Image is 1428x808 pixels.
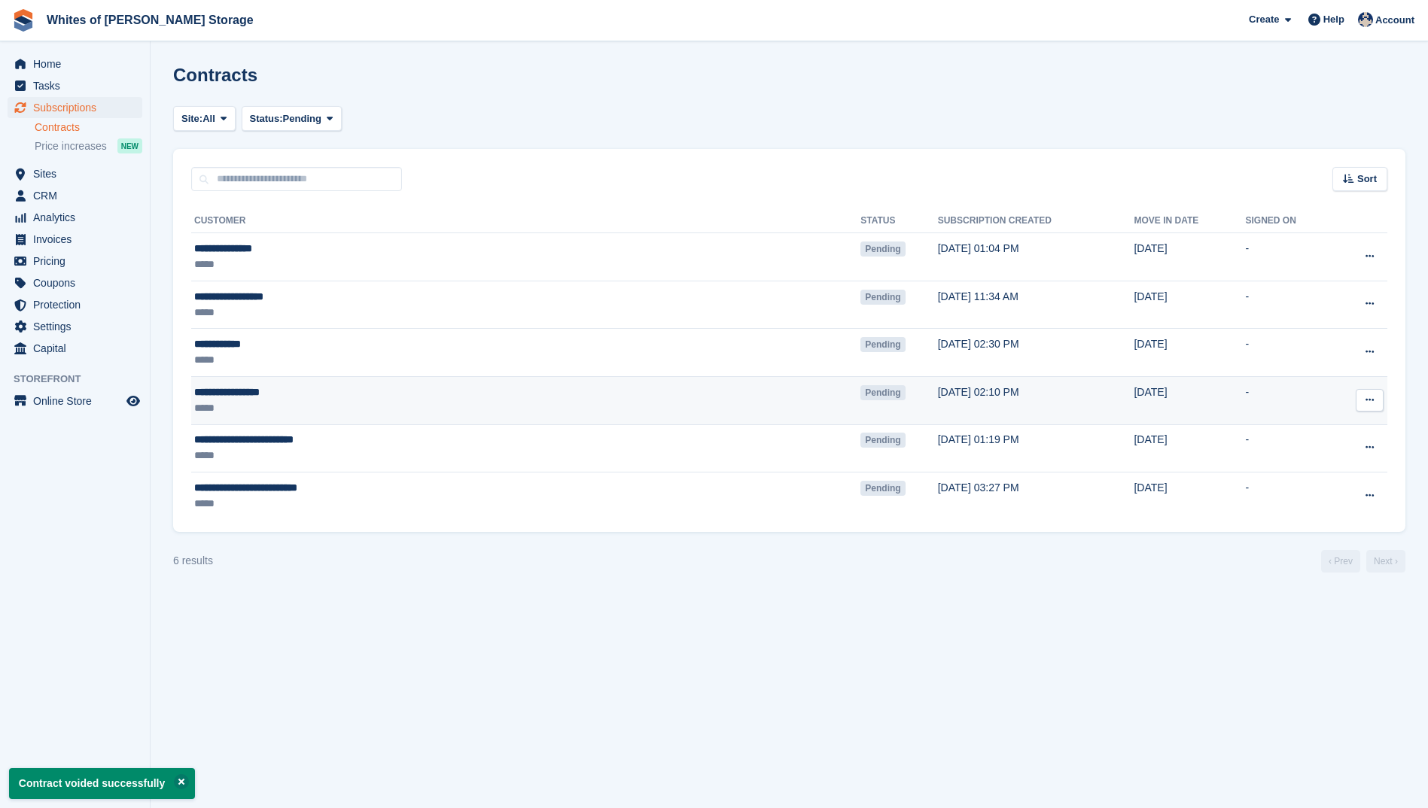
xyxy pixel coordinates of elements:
[1245,233,1332,281] td: -
[860,209,937,233] th: Status
[181,111,202,126] span: Site:
[1134,472,1245,520] td: [DATE]
[191,209,860,233] th: Customer
[1323,12,1344,27] span: Help
[8,207,142,228] a: menu
[33,97,123,118] span: Subscriptions
[41,8,260,32] a: Whites of [PERSON_NAME] Storage
[33,390,123,412] span: Online Store
[35,139,107,153] span: Price increases
[1134,281,1245,329] td: [DATE]
[33,338,123,359] span: Capital
[33,163,123,184] span: Sites
[860,481,905,496] span: Pending
[8,229,142,250] a: menu
[1245,376,1332,424] td: -
[860,290,905,305] span: Pending
[1134,424,1245,472] td: [DATE]
[8,316,142,337] a: menu
[1249,12,1279,27] span: Create
[35,120,142,135] a: Contracts
[8,272,142,293] a: menu
[1245,472,1332,520] td: -
[33,272,123,293] span: Coupons
[33,185,123,206] span: CRM
[33,75,123,96] span: Tasks
[8,390,142,412] a: menu
[938,329,1134,377] td: [DATE] 02:30 PM
[1366,550,1405,573] a: Next
[33,229,123,250] span: Invoices
[860,385,905,400] span: Pending
[860,337,905,352] span: Pending
[1134,376,1245,424] td: [DATE]
[1318,550,1408,573] nav: Page
[33,316,123,337] span: Settings
[860,241,905,257] span: Pending
[1134,329,1245,377] td: [DATE]
[8,294,142,315] a: menu
[117,138,142,153] div: NEW
[1358,12,1373,27] img: Wendy
[8,185,142,206] a: menu
[938,472,1134,520] td: [DATE] 03:27 PM
[8,338,142,359] a: menu
[173,553,213,569] div: 6 results
[33,294,123,315] span: Protection
[173,106,236,131] button: Site: All
[33,207,123,228] span: Analytics
[202,111,215,126] span: All
[33,53,123,74] span: Home
[8,53,142,74] a: menu
[8,251,142,272] a: menu
[173,65,257,85] h1: Contracts
[283,111,321,126] span: Pending
[14,372,150,387] span: Storefront
[938,424,1134,472] td: [DATE] 01:19 PM
[250,111,283,126] span: Status:
[1245,424,1332,472] td: -
[1245,329,1332,377] td: -
[1321,550,1360,573] a: Previous
[9,768,195,799] p: Contract voided successfully
[938,233,1134,281] td: [DATE] 01:04 PM
[242,106,342,131] button: Status: Pending
[8,75,142,96] a: menu
[860,433,905,448] span: Pending
[1245,209,1332,233] th: Signed on
[8,97,142,118] a: menu
[1375,13,1414,28] span: Account
[12,9,35,32] img: stora-icon-8386f47178a22dfd0bd8f6a31ec36ba5ce8667c1dd55bd0f319d3a0aa187defe.svg
[124,392,142,410] a: Preview store
[938,281,1134,329] td: [DATE] 11:34 AM
[8,163,142,184] a: menu
[35,138,142,154] a: Price increases NEW
[33,251,123,272] span: Pricing
[1357,172,1377,187] span: Sort
[1245,281,1332,329] td: -
[938,376,1134,424] td: [DATE] 02:10 PM
[1134,209,1245,233] th: Move in date
[938,209,1134,233] th: Subscription created
[1134,233,1245,281] td: [DATE]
